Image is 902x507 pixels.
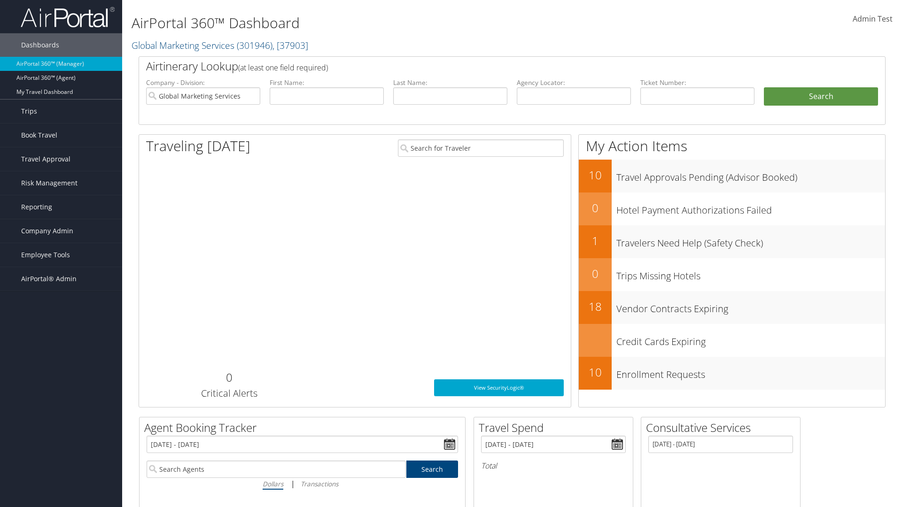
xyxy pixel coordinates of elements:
a: 0Trips Missing Hotels [579,258,885,291]
a: 10Enrollment Requests [579,357,885,390]
h6: Total [481,461,626,471]
h3: Travel Approvals Pending (Advisor Booked) [616,166,885,184]
h2: Consultative Services [646,420,800,436]
h2: 10 [579,167,612,183]
span: AirPortal® Admin [21,267,77,291]
label: Agency Locator: [517,78,631,87]
a: Global Marketing Services [132,39,308,52]
input: Search for Traveler [398,139,564,157]
span: Company Admin [21,219,73,243]
h2: 0 [579,200,612,216]
h2: 0 [579,266,612,282]
span: , [ 37903 ] [272,39,308,52]
span: Dashboards [21,33,59,57]
i: Dollars [263,479,283,488]
label: Last Name: [393,78,507,87]
span: Travel Approval [21,147,70,171]
a: Admin Test [853,5,893,34]
img: airportal-logo.png [21,6,115,28]
a: 18Vendor Contracts Expiring [579,291,885,324]
span: Reporting [21,195,52,219]
div: | [147,478,458,490]
a: 10Travel Approvals Pending (Advisor Booked) [579,160,885,192]
h3: Travelers Need Help (Safety Check) [616,232,885,250]
h2: 18 [579,299,612,315]
h3: Vendor Contracts Expiring [616,298,885,315]
h2: 0 [146,369,312,385]
a: View SecurityLogic® [434,379,564,396]
h2: Agent Booking Tracker [144,420,465,436]
h1: My Action Items [579,136,885,156]
h3: Critical Alerts [146,387,312,400]
h2: 10 [579,364,612,380]
h2: Travel Spend [479,420,633,436]
label: First Name: [270,78,384,87]
button: Search [764,87,878,106]
span: ( 301946 ) [237,39,272,52]
span: Trips [21,100,37,123]
h3: Credit Cards Expiring [616,330,885,348]
a: Credit Cards Expiring [579,324,885,357]
i: Transactions [301,479,338,488]
h3: Enrollment Requests [616,363,885,381]
h1: Traveling [DATE] [146,136,250,156]
span: Book Travel [21,123,57,147]
a: Search [406,461,459,478]
h2: 1 [579,233,612,249]
h3: Trips Missing Hotels [616,265,885,283]
a: 0Hotel Payment Authorizations Failed [579,192,885,225]
label: Company - Division: [146,78,260,87]
span: (at least one field required) [238,62,328,73]
h1: AirPortal 360™ Dashboard [132,13,639,33]
span: Risk Management [21,171,78,195]
label: Ticket Number: [640,78,754,87]
h2: Airtinerary Lookup [146,58,816,74]
span: Employee Tools [21,243,70,267]
a: 1Travelers Need Help (Safety Check) [579,225,885,258]
input: Search Agents [147,461,406,478]
span: Admin Test [853,14,893,24]
h3: Hotel Payment Authorizations Failed [616,199,885,217]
